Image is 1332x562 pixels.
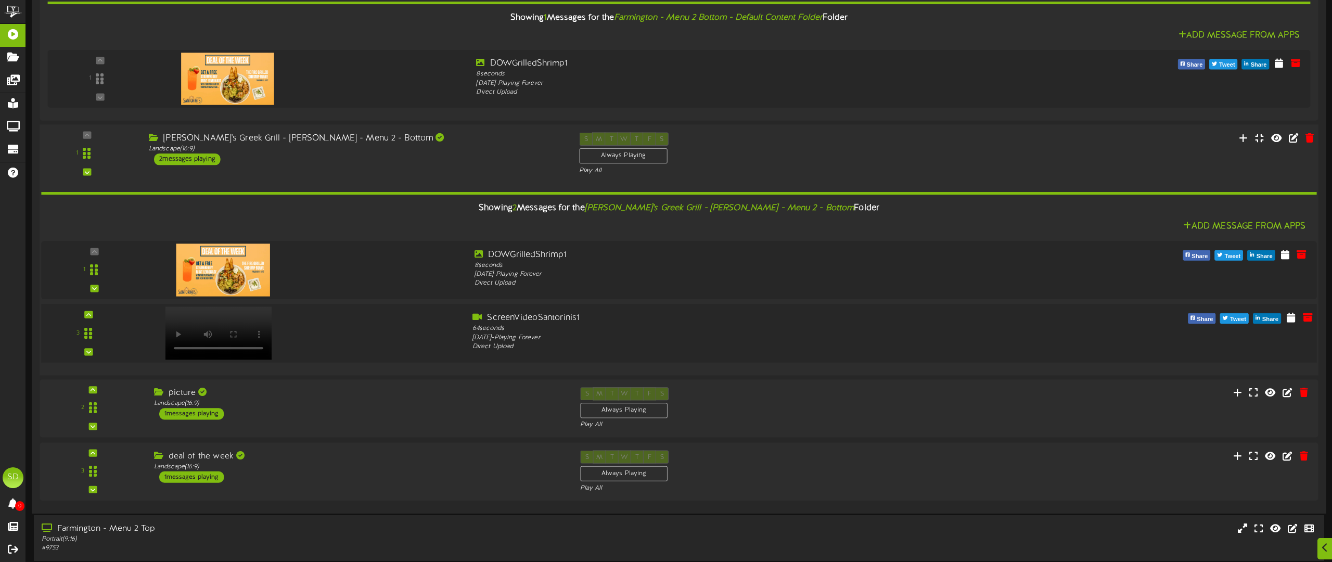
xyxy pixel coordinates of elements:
[33,197,1325,220] div: Showing Messages for the Folder
[154,463,565,471] div: Landscape ( 16:9 )
[159,471,224,483] div: 1 messages playing
[149,145,563,154] div: Landscape ( 16:9 )
[1260,314,1280,325] span: Share
[579,148,667,164] div: Always Playing
[475,249,990,261] div: DOWGrilledShrimp1
[1195,314,1215,325] span: Share
[1178,59,1206,70] button: Share
[1222,251,1243,262] span: Tweet
[1215,250,1244,261] button: Tweet
[580,466,668,481] div: Always Playing
[181,53,274,105] img: 8a265682-9a8c-4903-b41d-6169407ab7a9.png
[472,324,993,334] div: 64 seconds
[580,403,668,418] div: Always Playing
[1175,29,1303,42] button: Add Message From Apps
[1189,251,1210,262] span: Share
[40,7,1318,29] div: Showing Messages for the Folder
[1253,313,1281,324] button: Share
[1180,220,1309,233] button: Add Message From Apps
[1185,60,1205,71] span: Share
[472,342,993,352] div: Direct Upload
[513,204,517,213] span: 2
[475,279,990,288] div: Direct Upload
[154,154,221,165] div: 2 messages playing
[1209,59,1237,70] button: Tweet
[1217,60,1237,71] span: Tweet
[3,467,23,488] div: SD
[614,13,823,22] i: Farmington - Menu 2 Bottom - Default Content Folder
[580,420,884,429] div: Play All
[42,535,563,544] div: Portrait ( 9:16 )
[1183,250,1210,261] button: Share
[176,244,270,296] img: 49806785-82ad-40b2-8f4b-a98d0c7d76df.png
[1242,59,1270,70] button: Share
[475,261,990,270] div: 8 seconds
[472,312,993,324] div: ScreenVideoSantorinis1
[475,270,990,279] div: [DATE] - Playing Forever
[42,544,563,553] div: # 9753
[476,88,987,97] div: Direct Upload
[472,333,993,342] div: [DATE] - Playing Forever
[476,58,987,70] div: DOWGrilledShrimp1
[1254,251,1275,262] span: Share
[1228,314,1248,325] span: Tweet
[1247,250,1275,261] button: Share
[476,79,987,87] div: [DATE] - Playing Forever
[579,166,886,175] div: Play All
[1188,313,1216,324] button: Share
[15,501,24,511] span: 0
[149,132,563,144] div: [PERSON_NAME]'s Greek Grill - [PERSON_NAME] - Menu 2 - Bottom
[154,399,565,408] div: Landscape ( 16:9 )
[476,70,987,79] div: 8 seconds
[544,13,547,22] span: 1
[585,204,854,213] i: [PERSON_NAME]'s Greek Grill - [PERSON_NAME] - Menu 2 - Bottom
[1220,313,1249,324] button: Tweet
[154,387,565,399] div: picture
[42,523,563,535] div: Farmington - Menu 2 Top
[154,451,565,463] div: deal of the week
[159,408,224,419] div: 1 messages playing
[1249,60,1269,71] span: Share
[580,484,884,493] div: Play All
